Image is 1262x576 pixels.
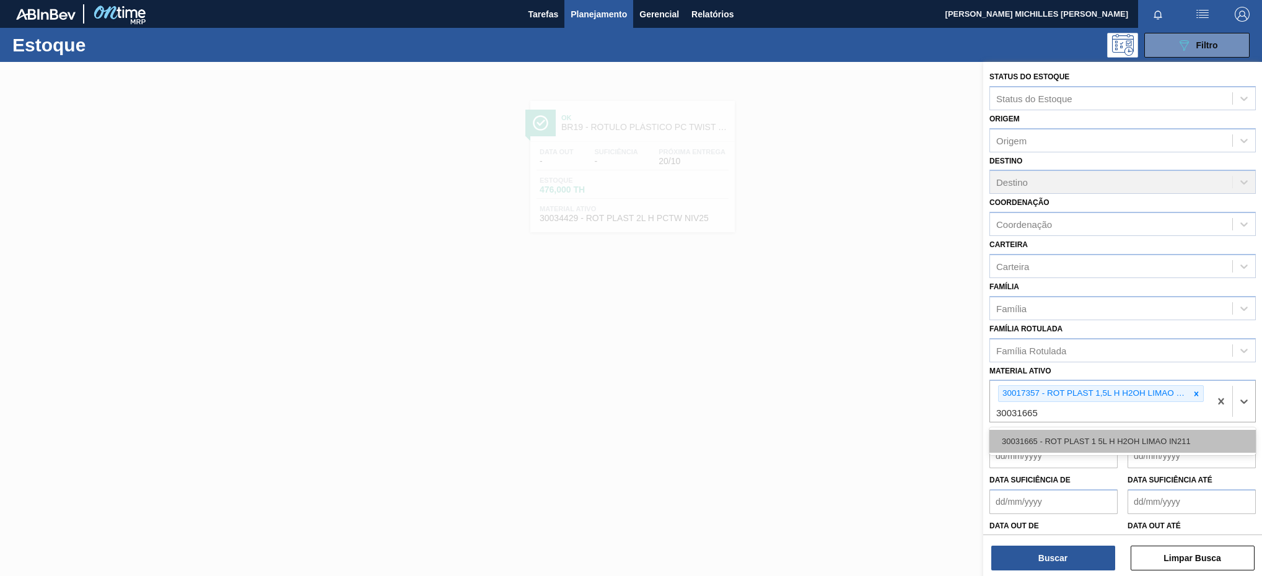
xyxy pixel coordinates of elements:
label: Destino [989,157,1022,165]
label: Status do Estoque [989,72,1069,81]
label: Data suficiência de [989,476,1071,484]
button: Notificações [1138,6,1178,23]
button: Filtro [1144,33,1250,58]
input: dd/mm/yyyy [1128,489,1256,514]
img: Logout [1235,7,1250,22]
label: Família Rotulada [989,325,1063,333]
div: Coordenação [996,219,1052,230]
input: dd/mm/yyyy [1128,443,1256,468]
span: Filtro [1196,40,1218,50]
img: userActions [1195,7,1210,22]
label: Família [989,282,1019,291]
div: Pogramando: nenhum usuário selecionado [1107,33,1138,58]
label: Data suficiência até [1128,476,1212,484]
div: Família [996,303,1027,313]
h1: Estoque [12,38,199,52]
input: dd/mm/yyyy [989,443,1118,468]
input: dd/mm/yyyy [989,489,1118,514]
label: Origem [989,115,1020,123]
div: Família Rotulada [996,345,1066,356]
label: Material ativo [989,367,1051,375]
div: 30017357 - ROT PLAST 1,5L H H2OH LIMAO 429 [999,386,1190,401]
div: Carteira [996,261,1029,271]
div: Status do Estoque [996,93,1072,103]
span: Tarefas [528,7,558,22]
span: Relatórios [691,7,734,22]
label: Coordenação [989,198,1049,207]
span: Planejamento [571,7,627,22]
label: Carteira [989,240,1028,249]
span: Gerencial [639,7,679,22]
img: TNhmsLtSVTkK8tSr43FrP2fwEKptu5GPRR3wAAAABJRU5ErkJggg== [16,9,76,20]
div: 30031665 - ROT PLAST 1 5L H H2OH LIMAO IN211 [989,430,1256,453]
div: Origem [996,135,1027,146]
label: Data out até [1128,521,1181,530]
label: Data out de [989,521,1039,530]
